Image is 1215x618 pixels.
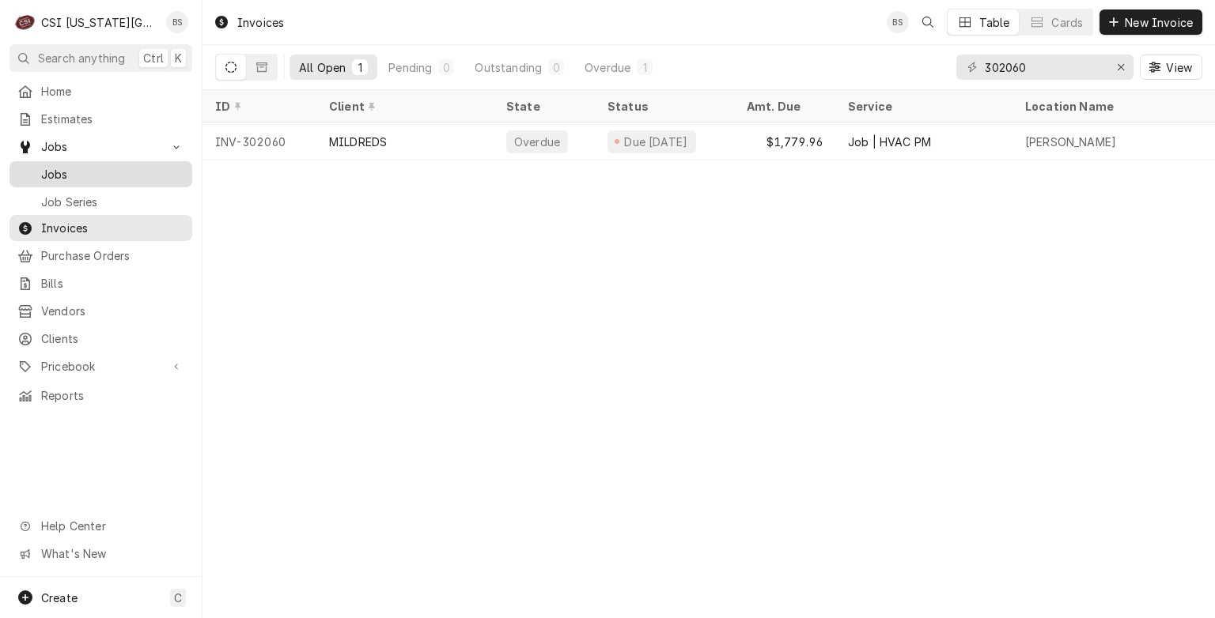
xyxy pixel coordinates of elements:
span: Ctrl [143,50,164,66]
span: Vendors [41,303,184,319]
div: All Open [299,59,346,76]
div: Overdue [585,59,630,76]
div: Brent Seaba's Avatar [166,11,188,33]
div: Cards [1051,14,1083,31]
a: Jobs [9,161,192,187]
button: Erase input [1108,55,1134,80]
div: Brent Seaba's Avatar [887,11,909,33]
a: Purchase Orders [9,243,192,269]
a: Vendors [9,298,192,324]
a: Bills [9,270,192,296]
span: Search anything [38,50,125,66]
div: Overdue [513,134,562,150]
span: K [175,50,182,66]
div: Job | HVAC PM [848,134,931,150]
div: Status [607,98,718,115]
div: Due [DATE] [623,134,690,150]
span: New Invoice [1122,14,1196,31]
button: Search anythingCtrlK [9,44,192,72]
a: Go to Help Center [9,513,192,539]
div: Service [848,98,997,115]
div: $1,779.96 [734,122,835,160]
a: Home [9,78,192,104]
input: Keyword search [985,55,1103,80]
div: 1 [355,59,365,76]
a: Estimates [9,106,192,132]
div: CSI Kansas City's Avatar [14,11,36,33]
div: BS [166,11,188,33]
span: Estimates [41,111,184,127]
span: Clients [41,330,184,347]
div: [PERSON_NAME] [1025,134,1116,150]
a: Go to What's New [9,541,192,567]
span: View [1163,59,1195,76]
span: Invoices [41,220,184,236]
span: Help Center [41,518,183,534]
div: ID [215,98,301,115]
div: State [506,98,582,115]
div: BS [887,11,909,33]
button: New Invoice [1100,9,1202,35]
span: Job Series [41,194,184,210]
span: Reports [41,387,184,404]
a: Invoices [9,215,192,241]
span: What's New [41,545,183,562]
span: Bills [41,275,184,292]
span: Home [41,83,184,100]
div: Table [979,14,1010,31]
div: Amt. Due [747,98,819,115]
div: 1 [640,59,649,76]
span: Jobs [41,138,161,155]
div: 0 [441,59,451,76]
button: View [1140,55,1202,80]
div: CSI [US_STATE][GEOGRAPHIC_DATA] [41,14,157,31]
span: Purchase Orders [41,247,184,264]
div: Pending [388,59,432,76]
span: Jobs [41,166,184,183]
button: Open search [915,9,941,35]
span: Create [41,591,78,605]
div: INV-302060 [202,122,316,160]
a: Job Series [9,189,192,215]
div: Outstanding [475,59,542,76]
a: Go to Pricebook [9,353,192,379]
a: Reports [9,382,192,409]
a: Clients [9,326,192,352]
span: C [174,590,182,606]
div: 0 [551,59,561,76]
div: MILDREDS [329,134,387,150]
div: C [14,11,36,33]
span: Pricebook [41,358,161,375]
a: Go to Jobs [9,134,192,160]
div: Client [329,98,478,115]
